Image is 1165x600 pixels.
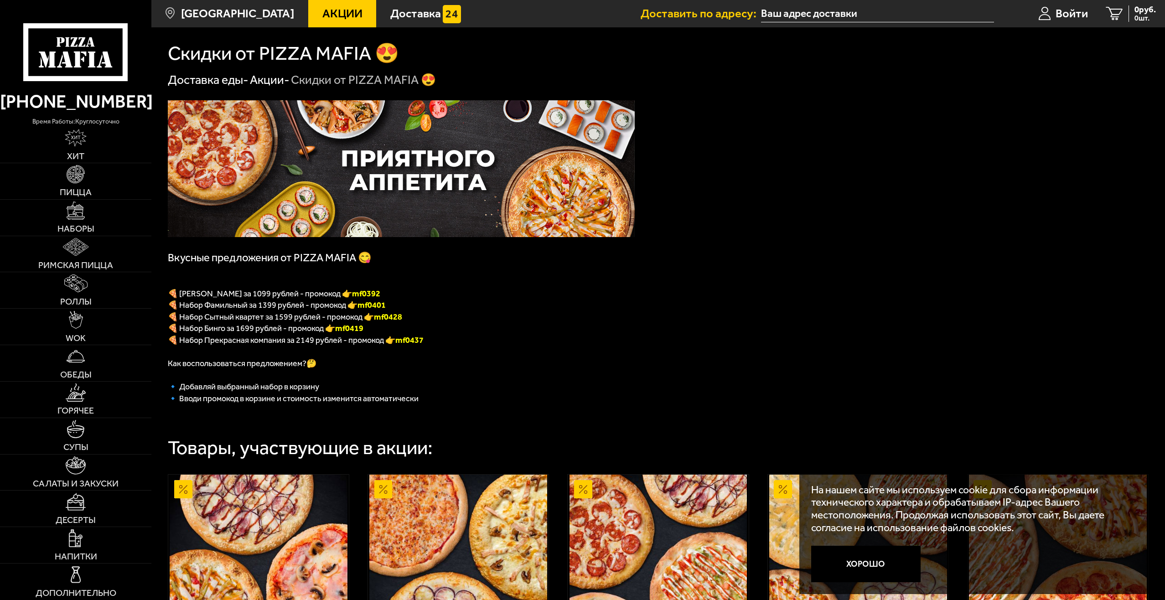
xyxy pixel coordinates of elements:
span: WOK [66,334,86,343]
img: Акционный [574,480,592,498]
span: Супы [63,443,88,452]
span: Салаты и закуски [33,479,119,488]
span: 0 руб. [1134,5,1156,14]
button: Хорошо [811,546,921,582]
b: mf0419 [335,323,363,333]
b: mf0401 [357,300,386,310]
span: Вкусные предложения от PIZZA MAFIA 😋 [168,251,372,264]
span: Обеды [60,370,92,379]
span: 🔹 Вводи промокод в корзине и стоимость изменится автоматически [168,393,419,403]
span: Наборы [57,224,94,233]
p: На нашем сайте мы используем cookie для сбора информации технического характера и обрабатываем IP... [811,484,1131,534]
span: Напитки [55,552,97,561]
span: Доставка [390,8,441,20]
span: Десерты [56,516,96,525]
span: Римская пицца [38,261,113,270]
img: 15daf4d41897b9f0e9f617042186c801.svg [443,5,461,23]
span: Дополнительно [36,589,116,598]
a: Акции- [250,72,290,87]
span: 🔹 Добавляй выбранный набор в корзину [168,382,319,392]
input: Ваш адрес доставки [761,5,994,22]
span: mf0437 [395,335,424,345]
span: Доставить по адресу: [641,8,761,20]
span: Горячее [57,406,94,415]
img: Акционный [374,480,393,498]
span: Войти [1056,8,1088,20]
span: Хит [67,152,84,161]
a: Доставка еды- [168,72,249,87]
span: 🍕 Набор Фамильный за 1399 рублей - промокод 👉 [168,300,386,310]
font: mf0392 [352,289,380,299]
span: Как воспользоваться предложением?🤔 [168,358,316,368]
div: Товары, участвующие в акции: [168,438,433,458]
div: Скидки от PIZZA MAFIA 😍 [291,72,436,88]
b: mf0428 [374,312,402,322]
span: Пицца [60,188,92,197]
span: 🍕 Набор Сытный квартет за 1599 рублей - промокод 👉 [168,312,402,322]
img: 1024x1024 [168,100,635,237]
span: [GEOGRAPHIC_DATA] [181,8,294,20]
img: Акционный [774,480,792,498]
span: Акции [322,8,362,20]
span: 🍕 [PERSON_NAME] за 1099 рублей - промокод 👉 [168,289,380,299]
span: 0 шт. [1134,15,1156,22]
span: 🍕 Набор Бинго за 1699 рублей - промокод 👉 [168,323,363,333]
img: Акционный [174,480,192,498]
span: Роллы [60,297,92,306]
span: 🍕 Набор Прекрасная компания за 2149 рублей - промокод 👉 [168,335,395,345]
h1: Скидки от PIZZA MAFIA 😍 [168,44,399,63]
